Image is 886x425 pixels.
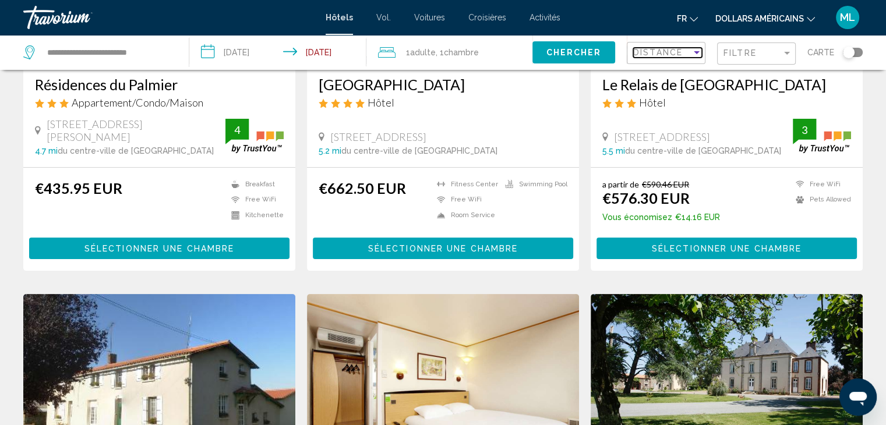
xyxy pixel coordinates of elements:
iframe: Bouton de lancement de la fenêtre de messagerie [839,378,877,416]
span: du centre-ville de [GEOGRAPHIC_DATA] [625,146,781,155]
span: Appartement/Condo/Maison [72,96,203,109]
div: 4 star Hotel [319,96,567,109]
img: trustyou-badge.svg [793,119,851,153]
img: trustyou-badge.svg [225,119,284,153]
ins: €662.50 EUR [319,179,406,197]
li: Swimming Pool [499,179,567,189]
a: Voitures [414,13,445,22]
li: Pets Allowed [790,195,851,205]
span: Hôtel [639,96,666,109]
span: Sélectionner une chambre [652,244,802,253]
span: Vous économisez [602,212,672,222]
div: 3 star Hotel [602,96,851,109]
a: Résidences du Palmier [35,76,284,93]
div: 3 [793,123,816,137]
p: €14.16 EUR [602,212,720,222]
li: Free WiFi [431,195,499,205]
button: Menu utilisateur [832,5,863,30]
li: Room Service [431,210,499,220]
a: Vol. [376,13,391,22]
button: Travelers: 1 adult, 0 children [366,35,532,70]
div: 4 [225,123,249,137]
span: [STREET_ADDRESS] [330,130,426,143]
span: du centre-ville de [GEOGRAPHIC_DATA] [341,146,497,155]
ins: €435.95 EUR [35,179,122,197]
span: Chercher [546,48,601,58]
button: Check-in date: Sep 3, 2025 Check-out date: Sep 6, 2025 [189,35,367,70]
a: Travorium [23,6,314,29]
a: Sélectionner une chambre [29,240,290,253]
button: Filter [717,42,796,66]
span: a partir de [602,179,639,189]
li: Kitchenette [225,210,284,220]
a: Activités [530,13,560,22]
del: €590.46 EUR [642,179,689,189]
button: Sélectionner une chambre [29,238,290,259]
button: Sélectionner une chambre [313,238,573,259]
a: Sélectionner une chambre [313,240,573,253]
a: [GEOGRAPHIC_DATA] [319,76,567,93]
span: 4.7 mi [35,146,58,155]
button: Changer de devise [715,10,815,27]
span: 5.2 mi [319,146,341,155]
span: Filtre [723,48,757,58]
a: Le Relais de [GEOGRAPHIC_DATA] [602,76,851,93]
span: 5.5 mi [602,146,625,155]
span: Hôtel [368,96,394,109]
span: Sélectionner une chambre [368,244,518,253]
ins: €576.30 EUR [602,189,690,207]
a: Sélectionner une chambre [596,240,857,253]
button: Chercher [532,41,615,63]
span: Sélectionner une chambre [84,244,234,253]
span: Distance [633,48,683,57]
li: Breakfast [225,179,284,189]
span: [STREET_ADDRESS] [614,130,710,143]
span: 1 [406,44,436,61]
li: Fitness Center [431,179,499,189]
a: Croisières [468,13,506,22]
a: Hôtels [326,13,353,22]
button: Changer de langue [677,10,698,27]
span: , 1 [436,44,479,61]
span: Carte [807,44,834,61]
li: Free WiFi [790,179,851,189]
div: 3 star Apartment [35,96,284,109]
span: Chambre [444,48,479,57]
li: Free WiFi [225,195,284,205]
span: Adulte [410,48,436,57]
button: Sélectionner une chambre [596,238,857,259]
span: du centre-ville de [GEOGRAPHIC_DATA] [58,146,214,155]
span: [STREET_ADDRESS][PERSON_NAME] [47,118,225,143]
font: fr [677,14,687,23]
font: ML [840,11,855,23]
font: dollars américains [715,14,804,23]
button: Toggle map [834,47,863,58]
mat-select: Sort by [633,48,702,58]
